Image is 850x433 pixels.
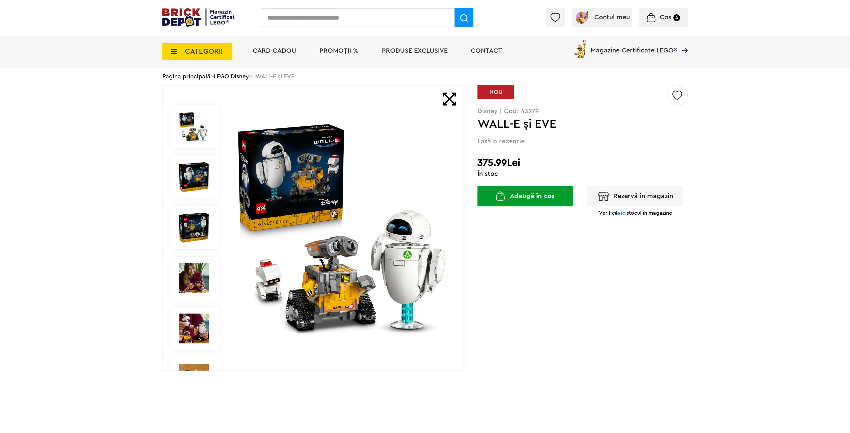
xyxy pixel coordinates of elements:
span: aici [618,210,627,216]
span: Contul meu [594,14,630,21]
button: Rezervă în magazin [587,186,683,206]
div: În stoc [477,171,688,177]
span: Magazine Certificate LEGO® [591,38,677,54]
div: NOU [477,85,514,99]
img: WALL-E şi EVE [179,162,209,192]
img: WALL-E şi EVE LEGO 43279 [179,213,209,243]
h2: 375.99Lei [477,157,688,169]
span: Coș [660,14,671,21]
p: Verifică stocul în magazine [599,210,672,216]
a: Produse exclusive [382,47,448,54]
div: > > WALL-E şi EVE [162,68,688,85]
a: Contact [471,47,502,54]
a: Pagina principală [162,73,211,79]
a: Card Cadou [253,47,296,54]
a: Contul meu [574,14,630,21]
h1: WALL-E şi EVE [477,118,666,130]
small: 4 [673,14,680,21]
img: WALL-E şi EVE [235,121,449,334]
a: Magazine Certificate LEGO® [677,38,688,45]
p: Disney | Cod: 43279 [477,108,688,114]
a: LEGO Disney [214,73,249,79]
img: Seturi Lego WALL-E şi EVE [179,263,209,293]
button: Adaugă în coș [477,186,573,206]
img: Seturi Lego LEGO 43279 [179,364,209,394]
a: PROMOȚII % [319,47,359,54]
span: CATEGORII [185,48,223,55]
span: Lasă o recenzie [477,137,525,146]
img: WALL-E şi EVE [179,112,209,142]
img: LEGO Disney WALL-E şi EVE [179,314,209,343]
